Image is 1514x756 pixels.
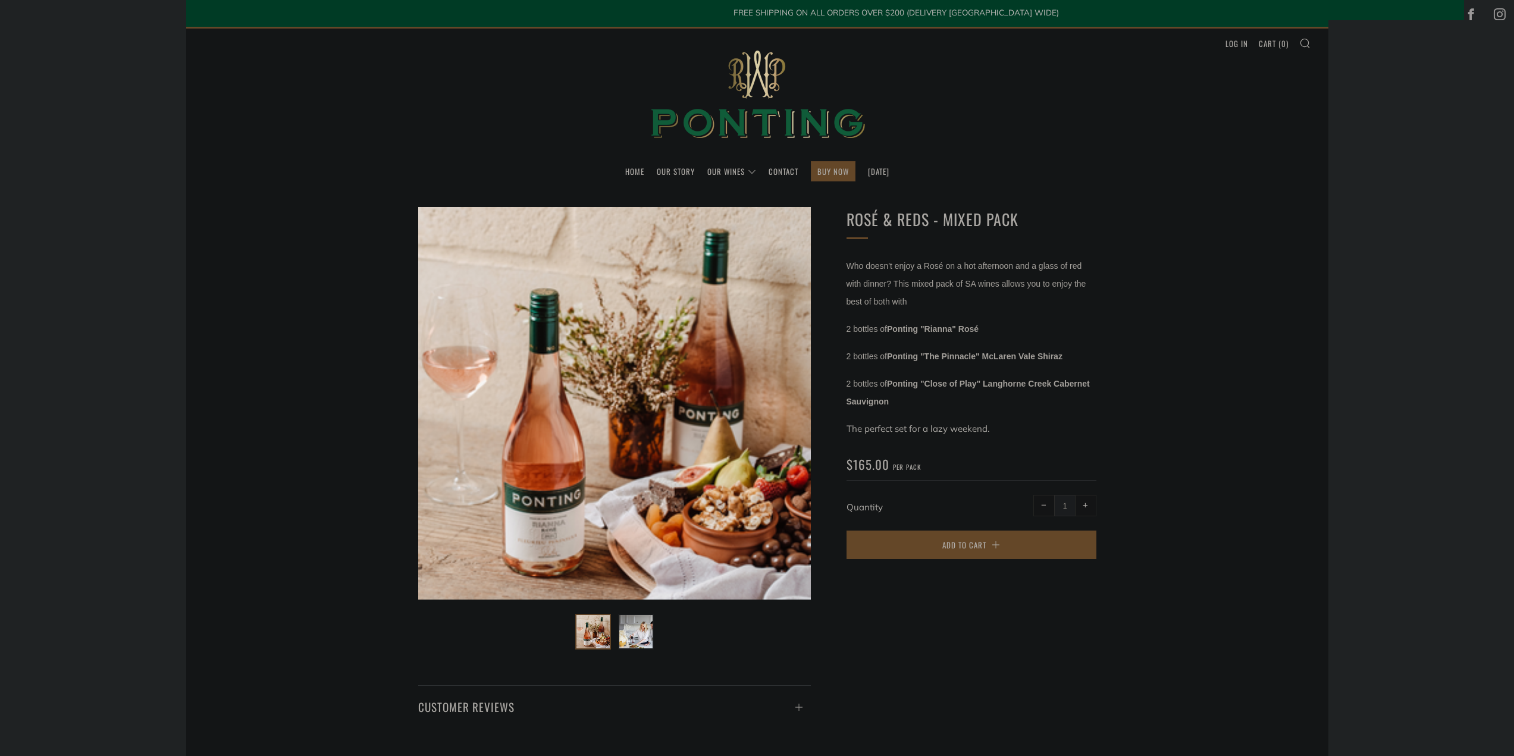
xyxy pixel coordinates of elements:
p: The perfect set for a lazy weekend. [847,420,1096,438]
strong: Ponting "Rianna" Rosé [887,324,979,334]
span: per pack [893,463,921,472]
span: 2 bottles of [847,324,979,334]
a: Home [625,162,644,181]
span: Add to Cart [942,539,986,551]
strong: Ponting "The Pinnacle" McLaren Vale Shiraz [887,352,1062,361]
img: Load image into Gallery viewer, Rosé &amp; Reds - Mixed Pack [619,615,653,648]
span: $165.00 [847,455,889,473]
h4: Customer Reviews [418,697,811,717]
h1: Rosé & Reds - Mixed Pack [847,207,1096,232]
span: + [1083,503,1088,508]
strong: Ponting "Close of Play" Langhorne Creek Cabernet Sauvignon [847,379,1090,406]
button: Load image into Gallery viewer, Rosé &amp; Reds - Mixed Pack [575,614,611,650]
span: Who doesn't enjoy a Rosé on a hot afternoon and a glass of red with dinner? This mixed pack of SA... [847,261,1086,306]
span: 2 bottles of [847,352,1062,361]
a: Customer Reviews [418,685,811,717]
img: Ponting Wines [638,29,876,161]
span: − [1041,503,1046,508]
img: Load image into Gallery viewer, Rosé &amp; Reds - Mixed Pack [576,615,610,648]
a: [DATE] [868,162,889,181]
a: BUY NOW [817,162,849,181]
button: Add to Cart [847,531,1096,559]
a: Our Wines [707,162,756,181]
input: quantity [1054,495,1076,516]
span: 0 [1281,37,1286,49]
label: Quantity [847,501,883,513]
a: Cart (0) [1259,34,1289,53]
a: Our Story [657,162,695,181]
span: 2 bottles of [847,379,1090,406]
a: Log in [1225,34,1248,53]
a: Contact [769,162,798,181]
